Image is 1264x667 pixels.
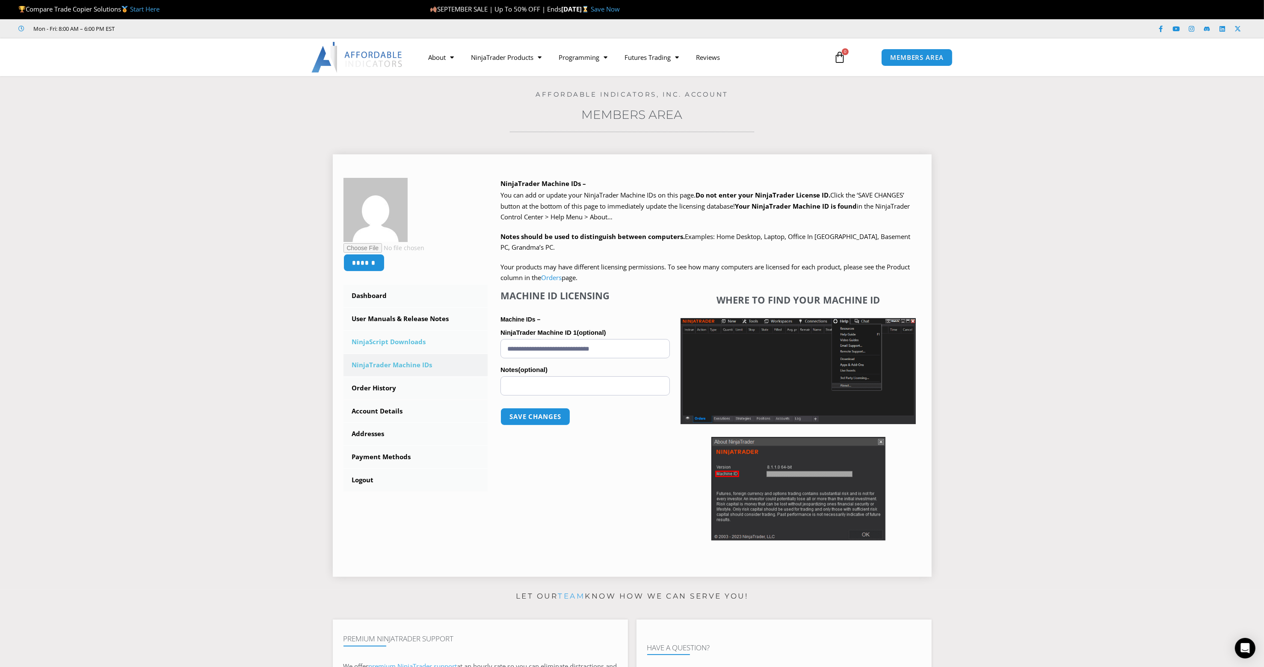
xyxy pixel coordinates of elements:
img: 🏆 [19,6,25,12]
a: User Manuals & Release Notes [343,308,488,330]
strong: Notes should be used to distinguish between computers. [500,232,685,241]
span: MEMBERS AREA [890,54,944,61]
a: Affordable Indicators, Inc. Account [536,90,728,98]
img: 🥇 [121,6,128,12]
h4: Machine ID Licensing [500,290,670,301]
span: Click the ‘SAVE CHANGES’ button at the bottom of this page to immediately update the licensing da... [500,191,910,221]
a: Orders [541,273,562,282]
span: SEPTEMBER SALE | Up To 50% OFF | Ends [430,5,561,13]
img: ⌛ [582,6,589,12]
a: Reviews [688,47,729,67]
a: About [420,47,463,67]
a: Dashboard [343,285,488,307]
div: Open Intercom Messenger [1235,638,1255,658]
a: Members Area [582,107,683,122]
a: Save Now [591,5,620,13]
span: Mon - Fri: 8:00 AM – 6:00 PM EST [32,24,115,34]
span: Compare Trade Copier Solutions [18,5,160,13]
a: Logout [343,469,488,491]
span: (optional) [518,366,548,373]
span: (optional) [577,329,606,336]
a: team [558,592,585,600]
button: Save changes [500,408,570,425]
a: Order History [343,377,488,399]
a: 0 [821,45,858,70]
strong: Machine IDs – [500,316,540,323]
a: NinjaScript Downloads [343,331,488,353]
a: Account Details [343,400,488,422]
b: Do not enter your NinjaTrader License ID. [696,191,830,199]
span: 0 [842,48,849,55]
img: Screenshot 2025-01-17 1155544 | Affordable Indicators – NinjaTrader [681,318,916,424]
a: Addresses [343,423,488,445]
iframe: Customer reviews powered by Trustpilot [127,24,255,33]
a: Start Here [130,5,160,13]
a: Programming [551,47,616,67]
nav: Menu [420,47,824,67]
span: Examples: Home Desktop, Laptop, Office In [GEOGRAPHIC_DATA], Basement PC, Grandma’s PC. [500,232,910,252]
h4: Where to find your Machine ID [681,294,916,305]
h4: Premium NinjaTrader Support [343,635,617,643]
strong: Your NinjaTrader Machine ID is found [735,202,857,210]
b: NinjaTrader Machine IDs – [500,179,586,188]
img: 🍂 [430,6,437,12]
label: Notes [500,363,670,376]
strong: [DATE] [561,5,591,13]
img: LogoAI | Affordable Indicators – NinjaTrader [311,42,403,73]
img: 1e9f0be2d93ee559f77e4cd5fb445098a5dab71a543c0091666510a580faa876 [343,178,408,242]
a: Payment Methods [343,446,488,468]
h4: Have A Question? [647,643,921,652]
img: Screenshot 2025-01-17 114931 | Affordable Indicators – NinjaTrader [711,437,885,540]
p: Let our know how we can serve you! [333,590,932,603]
span: You can add or update your NinjaTrader Machine IDs on this page. [500,191,696,199]
a: MEMBERS AREA [881,49,953,66]
a: NinjaTrader Products [463,47,551,67]
label: NinjaTrader Machine ID 1 [500,326,670,339]
span: Your products may have different licensing permissions. To see how many computers are licensed fo... [500,263,910,282]
a: NinjaTrader Machine IDs [343,354,488,376]
a: Futures Trading [616,47,688,67]
nav: Account pages [343,285,488,491]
